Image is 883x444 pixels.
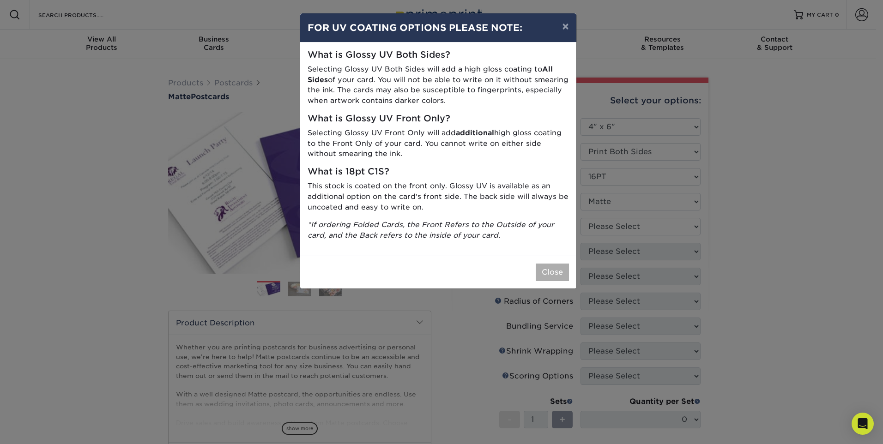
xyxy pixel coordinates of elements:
p: This stock is coated on the front only. Glossy UV is available as an additional option on the car... [308,181,569,212]
button: × [555,13,576,39]
h5: What is Glossy UV Front Only? [308,114,569,124]
p: Selecting Glossy UV Front Only will add high gloss coating to the Front Only of your card. You ca... [308,128,569,159]
h4: FOR UV COATING OPTIONS PLEASE NOTE: [308,21,569,35]
h5: What is Glossy UV Both Sides? [308,50,569,60]
strong: All Sides [308,65,553,84]
strong: additional [456,128,494,137]
p: Selecting Glossy UV Both Sides will add a high gloss coating to of your card. You will not be abl... [308,64,569,106]
i: *If ordering Folded Cards, the Front Refers to the Outside of your card, and the Back refers to t... [308,220,554,240]
button: Close [536,264,569,281]
div: Open Intercom Messenger [852,413,874,435]
h5: What is 18pt C1S? [308,167,569,177]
